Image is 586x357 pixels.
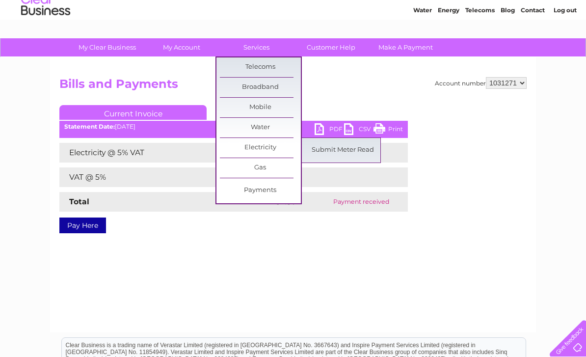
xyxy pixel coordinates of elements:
img: logo.png [21,26,71,55]
td: VAT @ 5% [59,167,268,187]
a: Electricity [220,138,301,158]
a: My Clear Business [67,38,148,56]
a: Mobile [220,98,301,117]
b: Statement Date: [64,123,115,130]
a: My Account [141,38,222,56]
a: Log out [554,42,577,49]
a: Submit Meter Read [302,140,383,160]
a: Contact [521,42,545,49]
td: Electricity @ 5% VAT [59,143,268,163]
a: Pay Here [59,218,106,233]
a: Water [220,118,301,137]
h2: Bills and Payments [59,77,527,96]
a: 0333 014 3131 [401,5,469,17]
a: Broadband [220,78,301,97]
div: Account number [435,77,527,89]
a: Gas [220,158,301,178]
a: Customer Help [291,38,372,56]
a: Blog [501,42,515,49]
a: Energy [438,42,459,49]
a: Current Invoice [59,105,207,120]
a: PDF [315,123,344,137]
a: Telecoms [220,57,301,77]
a: Print [373,123,403,137]
div: Clear Business is a trading name of Verastar Limited (registered in [GEOGRAPHIC_DATA] No. 3667643... [62,5,526,48]
a: Make A Payment [365,38,446,56]
a: Payments [220,181,301,200]
a: Services [216,38,297,56]
strong: Total [69,197,89,206]
td: Payment received [315,192,408,212]
a: Telecoms [465,42,495,49]
td: £1.55 [268,167,383,187]
a: CSV [344,123,373,137]
a: Water [413,42,432,49]
div: [DATE] [59,123,408,130]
